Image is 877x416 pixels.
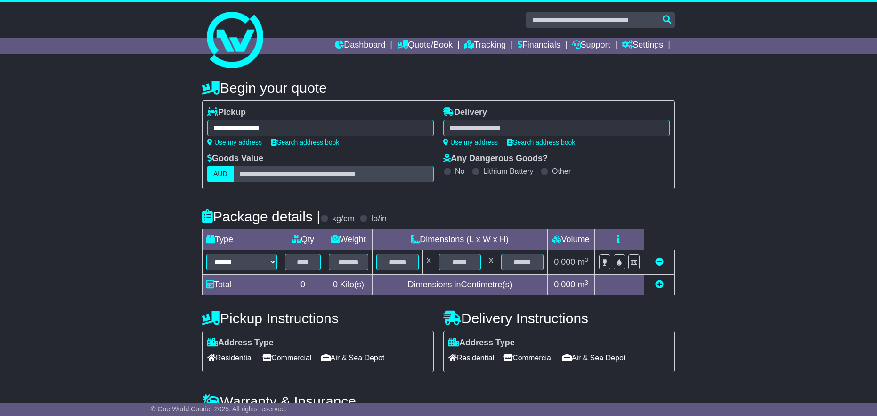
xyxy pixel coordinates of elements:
label: Goods Value [207,154,263,164]
span: m [577,257,588,267]
h4: Package details | [202,209,320,224]
td: Qty [281,229,325,250]
sup: 3 [585,279,588,286]
label: kg/cm [332,214,355,224]
a: Settings [622,38,663,54]
label: AUD [207,166,234,182]
h4: Delivery Instructions [443,310,675,326]
span: Residential [207,351,253,365]
a: Use my address [207,139,262,146]
label: Pickup [207,107,246,118]
td: Volume [547,229,594,250]
label: Address Type [448,338,515,348]
a: Quote/Book [397,38,453,54]
a: Support [572,38,610,54]
td: x [485,250,497,275]
label: lb/in [371,214,387,224]
a: Remove this item [655,257,664,267]
label: Any Dangerous Goods? [443,154,548,164]
h4: Warranty & Insurance [202,393,675,409]
label: Delivery [443,107,487,118]
h4: Pickup Instructions [202,310,434,326]
span: Residential [448,351,494,365]
label: Lithium Battery [483,167,534,176]
span: m [577,280,588,289]
span: Air & Sea Depot [562,351,626,365]
a: Search address book [507,139,575,146]
span: Commercial [262,351,311,365]
h4: Begin your quote [202,80,675,96]
td: 0 [281,275,325,295]
td: x [422,250,435,275]
a: Add new item [655,280,664,289]
span: 0 [333,280,338,289]
sup: 3 [585,256,588,263]
a: Use my address [443,139,498,146]
td: Weight [325,229,373,250]
td: Dimensions (L x W x H) [372,229,547,250]
label: Address Type [207,338,274,348]
span: 0.000 [554,280,575,289]
span: Commercial [503,351,552,365]
td: Total [203,275,281,295]
td: Kilo(s) [325,275,373,295]
a: Financials [518,38,560,54]
span: 0.000 [554,257,575,267]
a: Dashboard [335,38,385,54]
td: Dimensions in Centimetre(s) [372,275,547,295]
label: No [455,167,464,176]
span: Air & Sea Depot [321,351,385,365]
label: Other [552,167,571,176]
a: Tracking [464,38,506,54]
a: Search address book [271,139,339,146]
span: © One World Courier 2025. All rights reserved. [151,405,287,413]
td: Type [203,229,281,250]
